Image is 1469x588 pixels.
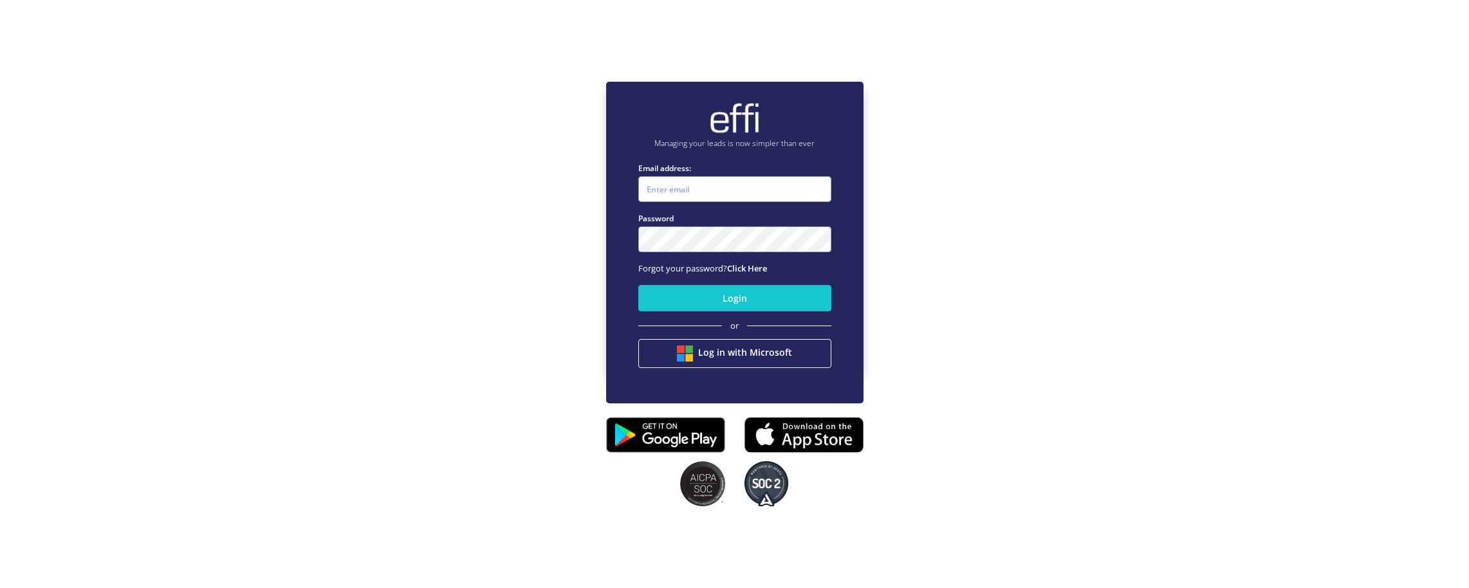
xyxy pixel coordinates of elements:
[744,413,864,457] img: appstore.8725fd3.png
[638,212,831,225] label: Password
[680,461,725,506] img: SOC2 badges
[638,285,831,311] button: Login
[677,345,693,362] img: btn google
[727,262,767,274] a: Click Here
[606,409,725,461] img: playstore.0fabf2e.png
[708,102,760,134] img: brand-logo.ec75409.png
[730,320,739,333] span: or
[638,162,831,174] label: Email address:
[638,176,831,202] input: Enter email
[744,461,788,506] img: SOC2 badges
[638,262,767,274] span: Forgot your password?
[638,138,831,149] p: Managing your leads is now simpler than ever
[638,339,831,368] button: Log in with Microsoft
